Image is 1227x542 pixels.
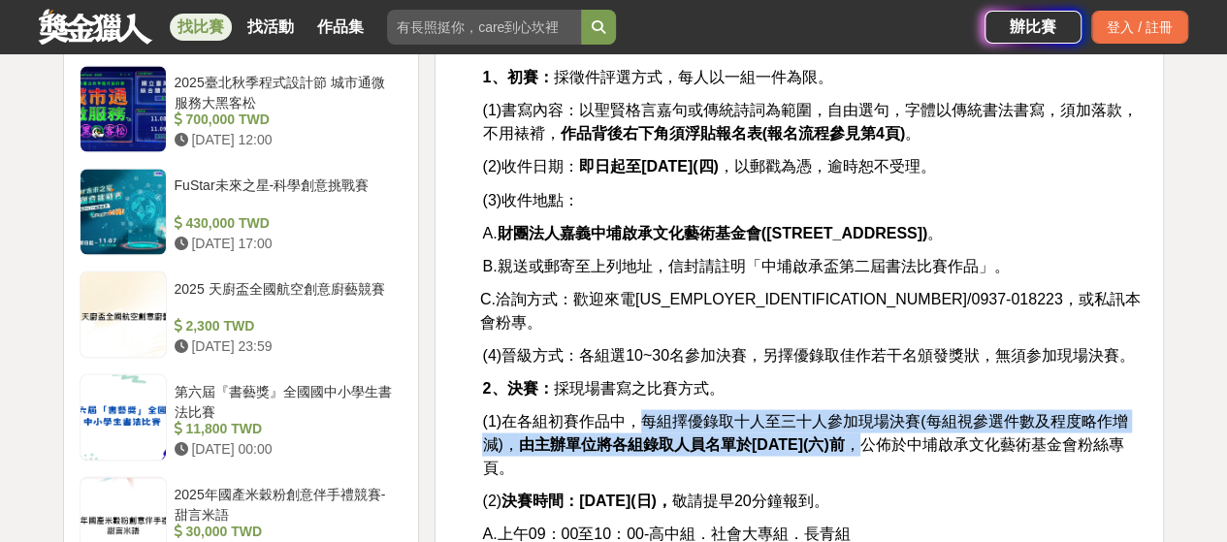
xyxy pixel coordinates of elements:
[80,65,404,152] a: 2025臺北秋季程式設計節 城市通微服務大黑客松 700,000 TWD [DATE] 12:00
[175,73,396,110] div: 2025臺北秋季程式設計節 城市通微服務大黑客松
[482,257,1009,273] span: B.親送或郵寄至上列地址，信封請註明「中埔啟承盃第二屆書法比賽作品」。
[482,69,832,85] span: 採徵件評選方式，每人以一組一件為限。
[480,290,1141,330] span: C.洽詢方式：歡迎來電[US_EMPLOYER_IDENTIFICATION_NUMBER]/0937-018223，或私訊本會粉專。
[170,14,232,41] a: 找比賽
[175,175,396,212] div: FuStar未來之星-科學創意挑戰賽
[175,130,396,150] div: [DATE] 12:00
[482,224,943,240] span: A. 。
[175,521,396,541] div: 30,000 TWD
[175,418,396,438] div: 11,800 TWD
[80,168,404,255] a: FuStar未來之星-科學創意挑戰賽 430,000 TWD [DATE] 17:00
[175,315,396,335] div: 2,300 TWD
[482,492,828,508] span: (2) 敬請提早20分鐘報到。
[482,158,935,175] span: (2)收件日期： ，以郵戳為憑，逾時恕不受理。
[579,158,719,175] strong: 即日起至[DATE](四)
[175,212,396,233] div: 430,000 TWD
[482,379,553,396] strong: 2、決賽：
[175,438,396,459] div: [DATE] 00:00
[482,412,1127,475] span: (1)在各組初賽作品中，每組擇優錄取十人至三十人參加現場決賽(每組視參選件數及程度略作增減)， ，公佈於中埔啟承文化藝術基金會粉絲專頁。
[175,110,396,130] div: 700,000 TWD
[175,233,396,253] div: [DATE] 17:00
[240,14,302,41] a: 找活動
[482,69,553,85] strong: 1、初賽：
[519,435,845,452] strong: 由主辦單位將各組錄取人員名單於[DATE](六)前
[501,492,672,508] strong: 決賽時間：[DATE](日)，
[1091,11,1188,44] div: 登入 / 註冊
[985,11,1082,44] a: 辦比賽
[309,14,371,41] a: 作品集
[175,381,396,418] div: 第六屆『書藝獎』全國國中小學生書法比賽
[498,224,928,240] strong: 財團法人嘉義中埔啟承文化藝術基金會([STREET_ADDRESS])
[482,102,1138,142] span: (1)書寫內容：以聖賢格言嘉句或傳統詩詞為範圍，自由選句，字體以傳統書法書寫，須加落款，不用裱褙， 。
[560,125,905,142] strong: 作品背後右下角須浮貼報名表(報名流程參見第4頁)
[482,346,1135,363] span: (4)晉級方式：各組選10~30名參加決賽，另擇優錄取佳作若干名頒發獎狀，無須参加現場決賽。
[387,10,581,45] input: 有長照挺你，care到心坎裡！青春出手，拍出照顧 影音徵件活動
[80,271,404,358] a: 2025 天廚盃全國航空創意廚藝競賽 2,300 TWD [DATE] 23:59
[175,278,396,315] div: 2025 天廚盃全國航空創意廚藝競賽
[175,335,396,356] div: [DATE] 23:59
[482,379,724,396] span: 採現場書寫之比賽方式。
[175,484,396,521] div: 2025年國產米穀粉創意伴手禮競賽- 甜言米語
[80,373,404,461] a: 第六屆『書藝獎』全國國中小學生書法比賽 11,800 TWD [DATE] 00:00
[482,525,851,541] span: A.上午09：00至10：00-高中組．社會大專組．長青組
[482,191,579,207] span: (3)收件地點：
